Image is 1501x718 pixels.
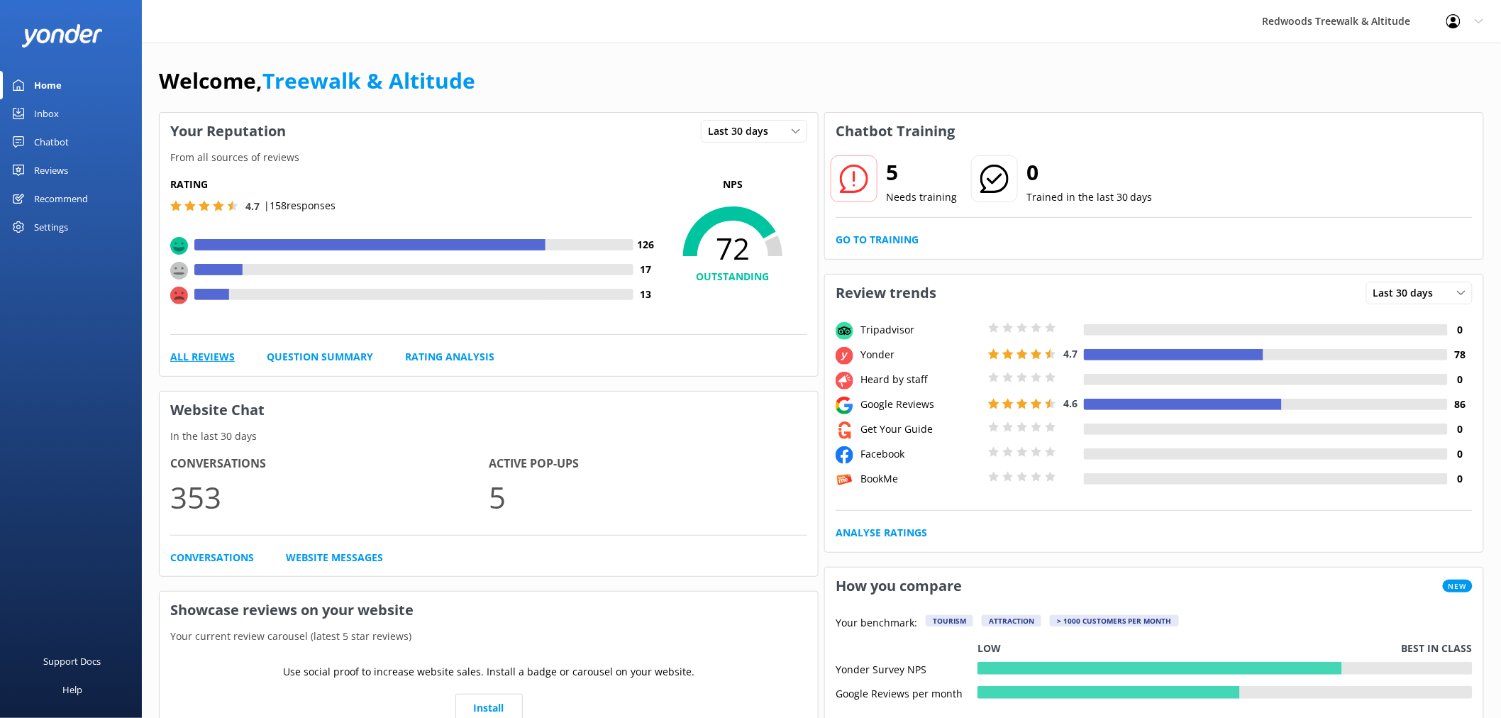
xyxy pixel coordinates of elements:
span: 72 [658,231,807,266]
h4: Active Pop-ups [489,455,807,473]
div: Home [34,71,62,99]
p: Trained in the last 30 days [1026,189,1153,205]
h3: Showcase reviews on your website [160,592,818,629]
span: 4.6 [1063,397,1078,410]
h3: Chatbot Training [825,113,965,150]
h4: 13 [633,287,658,302]
img: yonder-white-logo.png [21,24,103,48]
div: Google Reviews [857,397,985,412]
a: Analyse Ratings [836,525,927,541]
div: Inbox [34,99,59,128]
span: Last 30 days [708,123,777,139]
a: Question Summary [267,349,373,365]
a: All Reviews [170,349,235,365]
span: 4.7 [1063,347,1078,360]
div: Help [62,675,82,704]
p: In the last 30 days [160,429,818,444]
div: > 1000 customers per month [1050,615,1179,626]
h4: Conversations [170,455,489,473]
div: Yonder [857,347,985,363]
h4: 126 [633,237,658,253]
div: Yonder Survey NPS [836,662,977,675]
span: 4.7 [245,199,260,213]
h2: 5 [886,155,957,189]
span: Last 30 days [1373,285,1442,301]
div: Settings [34,213,68,241]
h4: 17 [633,262,658,277]
h4: 0 [1448,446,1473,462]
h3: Your Reputation [160,113,297,150]
a: Rating Analysis [405,349,494,365]
div: Chatbot [34,128,69,156]
div: Tripadvisor [857,322,985,338]
div: BookMe [857,471,985,487]
a: Treewalk & Altitude [262,66,475,95]
p: | 158 responses [264,198,336,214]
h3: How you compare [825,568,973,604]
p: 5 [489,473,807,521]
a: Conversations [170,550,254,565]
div: Tourism [926,615,973,626]
h4: 0 [1448,471,1473,487]
p: NPS [658,177,807,192]
a: Go to Training [836,232,919,248]
div: Heard by staff [857,372,985,387]
p: Low [977,641,1001,656]
h3: Review trends [825,275,947,311]
div: Recommend [34,184,88,213]
h4: 86 [1448,397,1473,412]
div: Facebook [857,446,985,462]
h3: Website Chat [160,392,818,429]
a: Website Messages [286,550,383,565]
p: Your current review carousel (latest 5 star reviews) [160,629,818,644]
h4: 0 [1448,322,1473,338]
h4: 0 [1448,372,1473,387]
h2: 0 [1026,155,1153,189]
div: Google Reviews per month [836,686,977,699]
p: From all sources of reviews [160,150,818,165]
h5: Rating [170,177,658,192]
span: New [1443,580,1473,592]
p: Best in class [1402,641,1473,656]
h4: 0 [1448,421,1473,437]
div: Support Docs [44,647,101,675]
div: Get Your Guide [857,421,985,437]
div: Attraction [982,615,1041,626]
h1: Welcome, [159,64,475,98]
p: 353 [170,473,489,521]
div: Reviews [34,156,68,184]
h4: OUTSTANDING [658,269,807,285]
p: Use social proof to increase website sales. Install a badge or carousel on your website. [283,664,694,680]
p: Needs training [886,189,957,205]
p: Your benchmark: [836,615,917,632]
h4: 78 [1448,347,1473,363]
